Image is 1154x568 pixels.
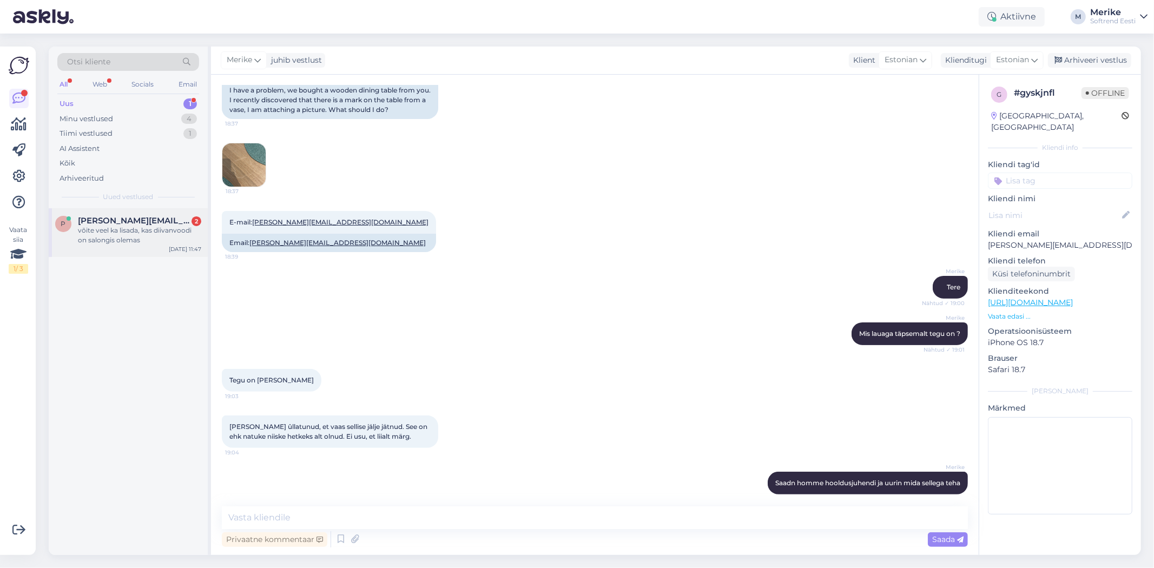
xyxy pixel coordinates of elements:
input: Lisa tag [988,173,1132,189]
span: Merike [924,314,965,322]
span: Estonian [996,54,1029,66]
a: [PERSON_NAME][EMAIL_ADDRESS][DOMAIN_NAME] [249,239,426,247]
div: Vaata siia [9,225,28,274]
p: Kliendi tag'id [988,159,1132,170]
span: paula.tani.est@gmail.com [78,216,190,226]
input: Lisa nimi [988,209,1120,221]
span: Mis lauaga täpsemalt tegu on ? [859,329,960,338]
a: MerikeSoftrend Eesti [1090,8,1148,25]
span: Nähtud ✓ 19:01 [924,346,965,354]
div: Socials [129,77,156,91]
div: Uus [60,98,74,109]
div: All [57,77,70,91]
div: 1 [183,98,197,109]
span: Estonian [885,54,918,66]
div: Aktiivne [979,7,1045,27]
div: võite veel ka lisada, kas diivanvoodi on salongis olemas [78,226,201,245]
div: Email [176,77,199,91]
span: 19:06 [924,495,965,503]
span: Tegu on [PERSON_NAME] [229,376,314,384]
div: Web [90,77,109,91]
span: Otsi kliente [67,56,110,68]
span: Merike [924,267,965,275]
span: Tere [947,283,960,291]
span: Saadn homme hooldusjuhendi ja uurin mida sellega teha [775,479,960,487]
div: Klient [849,55,875,66]
p: [PERSON_NAME][EMAIL_ADDRESS][DOMAIN_NAME] [988,240,1132,251]
div: AI Assistent [60,143,100,154]
p: Kliendi nimi [988,193,1132,204]
div: Privaatne kommentaar [222,532,327,547]
div: Minu vestlused [60,114,113,124]
p: Brauser [988,353,1132,364]
img: Askly Logo [9,55,29,76]
div: 1 [183,128,197,139]
div: Email: [222,234,436,252]
img: Attachment [222,143,266,187]
div: I have a problem, we bought a wooden dining table from you. I recently discovered that there is a... [222,81,438,119]
span: Saada [932,534,964,544]
div: # gyskjnfl [1014,87,1082,100]
div: Arhiveeri vestlus [1048,53,1131,68]
span: Nähtud ✓ 19:00 [922,299,965,307]
div: 4 [181,114,197,124]
p: iPhone OS 18.7 [988,337,1132,348]
div: Tiimi vestlused [60,128,113,139]
span: Uued vestlused [103,192,154,202]
div: 1 / 3 [9,264,28,274]
div: Merike [1090,8,1136,17]
span: 18:39 [225,253,266,261]
div: Küsi telefoninumbrit [988,267,1075,281]
div: Softrend Eesti [1090,17,1136,25]
div: [GEOGRAPHIC_DATA], [GEOGRAPHIC_DATA] [991,110,1122,133]
p: Klienditeekond [988,286,1132,297]
p: Kliendi telefon [988,255,1132,267]
span: Merike [227,54,252,66]
div: [PERSON_NAME] [988,386,1132,396]
span: p [61,220,66,228]
span: E-mail: [229,218,428,226]
div: juhib vestlust [267,55,322,66]
a: [PERSON_NAME][EMAIL_ADDRESS][DOMAIN_NAME] [252,218,428,226]
span: Offline [1082,87,1129,99]
span: 18:37 [225,120,266,128]
a: [URL][DOMAIN_NAME] [988,298,1073,307]
p: Operatsioonisüsteem [988,326,1132,337]
div: Arhiveeritud [60,173,104,184]
span: Merike [924,463,965,471]
span: [PERSON_NAME] ûllatunud, et vaas sellise jälje jätnud. See on ehk natuke niiske hetkeks alt olnud... [229,422,429,440]
div: 2 [192,216,201,226]
p: Vaata edasi ... [988,312,1132,321]
p: Kliendi email [988,228,1132,240]
p: Safari 18.7 [988,364,1132,375]
span: 19:03 [225,392,266,400]
div: Klienditugi [941,55,987,66]
span: 19:04 [225,448,266,457]
div: Kõik [60,158,75,169]
div: [DATE] 11:47 [169,245,201,253]
span: 18:37 [226,187,266,195]
p: Märkmed [988,402,1132,414]
div: Kliendi info [988,143,1132,153]
span: g [997,90,1002,98]
div: M [1071,9,1086,24]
